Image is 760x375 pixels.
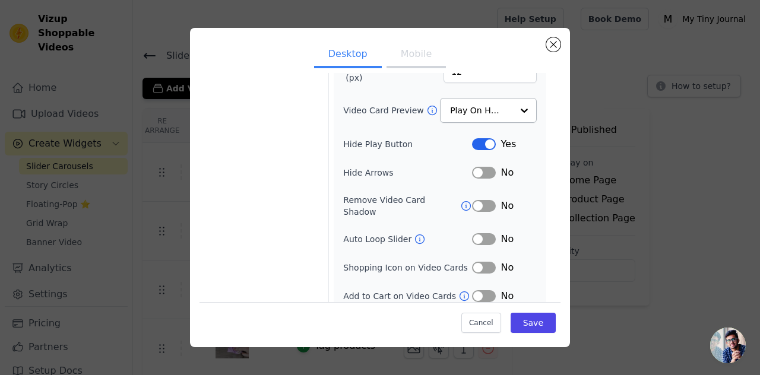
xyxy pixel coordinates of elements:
[343,194,460,218] label: Remove Video Card Shadow
[501,166,514,180] span: No
[314,42,382,68] button: Desktop
[343,290,458,302] label: Add to Cart on Video Cards
[343,138,472,150] label: Hide Play Button
[461,313,501,333] button: Cancel
[387,42,446,68] button: Mobile
[343,233,414,245] label: Auto Loop Slider
[501,260,514,275] span: No
[511,313,556,333] button: Save
[710,328,746,363] div: Open chat
[501,199,514,213] span: No
[343,262,472,274] label: Shopping Icon on Video Cards
[546,37,560,52] button: Close modal
[501,137,516,151] span: Yes
[501,289,514,303] span: No
[501,232,514,246] span: No
[343,167,472,179] label: Hide Arrows
[343,104,426,116] label: Video Card Preview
